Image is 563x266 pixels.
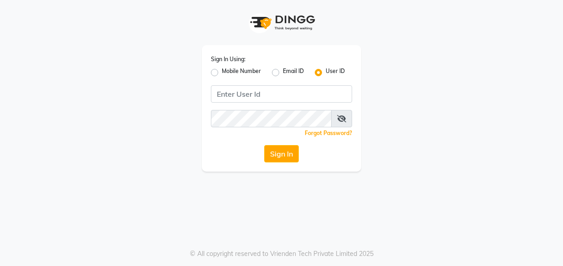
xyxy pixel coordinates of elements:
[283,67,304,78] label: Email ID
[326,67,345,78] label: User ID
[211,85,352,103] input: Username
[211,55,246,63] label: Sign In Using:
[211,110,332,127] input: Username
[305,130,352,136] a: Forgot Password?
[264,145,299,162] button: Sign In
[245,9,318,36] img: logo1.svg
[222,67,261,78] label: Mobile Number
